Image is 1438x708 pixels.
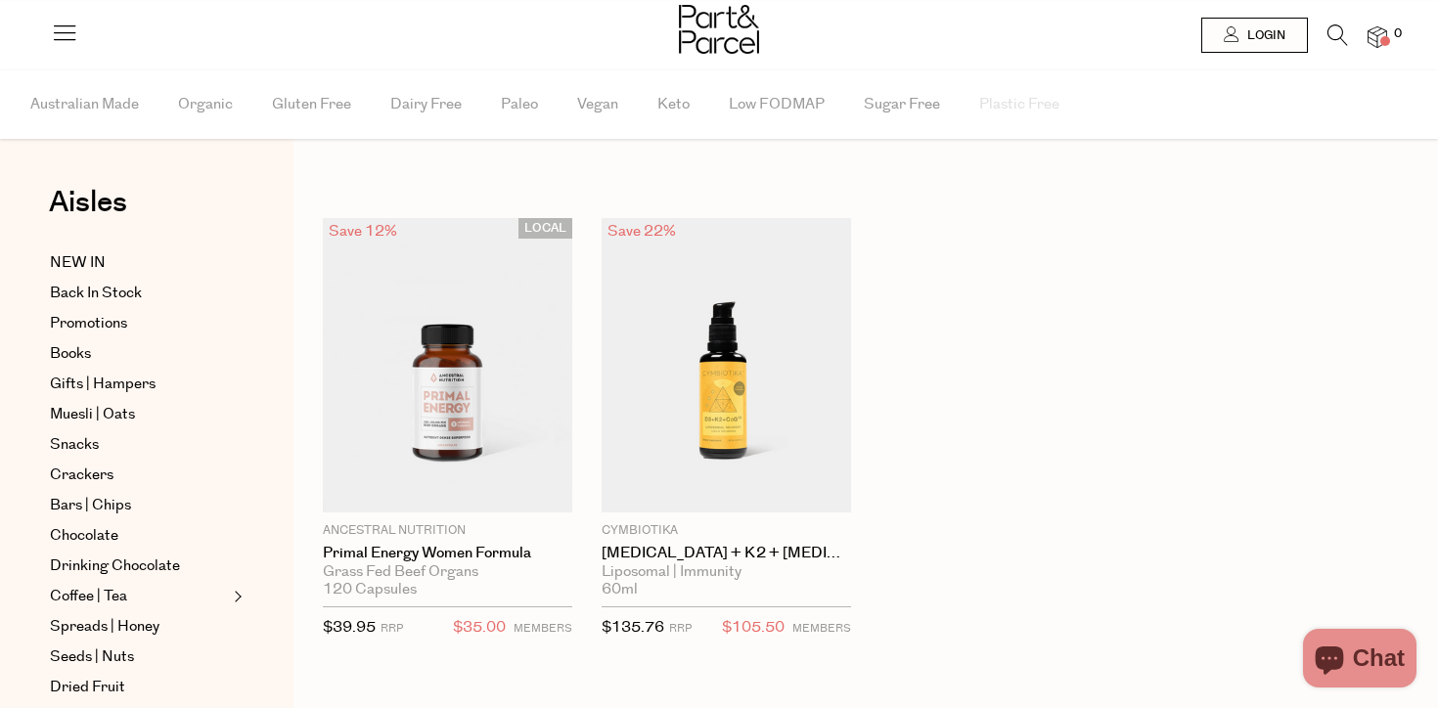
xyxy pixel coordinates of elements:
span: LOCAL [518,218,572,239]
small: MEMBERS [514,621,572,636]
span: Bars | Chips [50,494,131,517]
a: Seeds | Nuts [50,645,228,669]
a: Bars | Chips [50,494,228,517]
span: Muesli | Oats [50,403,135,426]
span: Crackers [50,464,113,487]
button: Expand/Collapse Coffee | Tea [229,585,243,608]
span: Spreads | Honey [50,615,159,639]
p: Ancestral Nutrition [323,522,572,540]
span: Promotions [50,312,127,335]
a: Chocolate [50,524,228,548]
a: [MEDICAL_DATA] + K2 + [MEDICAL_DATA] [602,545,851,562]
span: Dairy Free [390,70,462,139]
span: $105.50 [722,615,785,641]
a: Promotions [50,312,228,335]
a: Coffee | Tea [50,585,228,608]
span: Keto [657,70,690,139]
a: Dried Fruit [50,676,228,699]
span: NEW IN [50,251,106,275]
img: Part&Parcel [679,5,759,54]
span: Back In Stock [50,282,142,305]
div: Liposomal | Immunity [602,563,851,581]
small: RRP [669,621,692,636]
span: Dried Fruit [50,676,125,699]
img: Vitamin D3 + K2 + CoQ10 [602,218,851,512]
span: Gluten Free [272,70,351,139]
a: Muesli | Oats [50,403,228,426]
span: Paleo [501,70,538,139]
span: Vegan [577,70,618,139]
span: Organic [178,70,233,139]
span: $135.76 [602,617,664,638]
a: Gifts | Hampers [50,373,228,396]
span: Chocolate [50,524,118,548]
span: 60ml [602,581,638,598]
span: Snacks [50,433,99,457]
a: Primal Energy Women Formula [323,545,572,562]
a: Snacks [50,433,228,457]
span: Drinking Chocolate [50,554,180,578]
span: Aisles [49,181,127,224]
small: MEMBERS [792,621,851,636]
span: Coffee | Tea [50,585,127,608]
a: Drinking Chocolate [50,554,228,578]
span: Login [1242,27,1285,44]
span: Gifts | Hampers [50,373,156,396]
div: Save 12% [323,218,403,244]
a: 0 [1368,26,1387,47]
span: Australian Made [30,70,139,139]
span: 120 Capsules [323,581,417,598]
a: Books [50,342,228,366]
a: Back In Stock [50,282,228,305]
span: $35.00 [453,615,506,641]
span: Seeds | Nuts [50,645,134,669]
span: Plastic Free [979,70,1059,139]
span: $39.95 [323,617,376,638]
a: Login [1201,18,1308,53]
a: Aisles [49,188,127,237]
span: Sugar Free [864,70,940,139]
span: 0 [1389,25,1407,43]
p: Cymbiotika [602,522,851,540]
a: Crackers [50,464,228,487]
div: Grass Fed Beef Organs [323,563,572,581]
img: Primal Energy Women Formula [323,218,572,512]
a: Spreads | Honey [50,615,228,639]
a: NEW IN [50,251,228,275]
span: Books [50,342,91,366]
inbox-online-store-chat: Shopify online store chat [1297,629,1422,692]
small: RRP [381,621,403,636]
div: Save 22% [602,218,682,244]
span: Low FODMAP [729,70,825,139]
